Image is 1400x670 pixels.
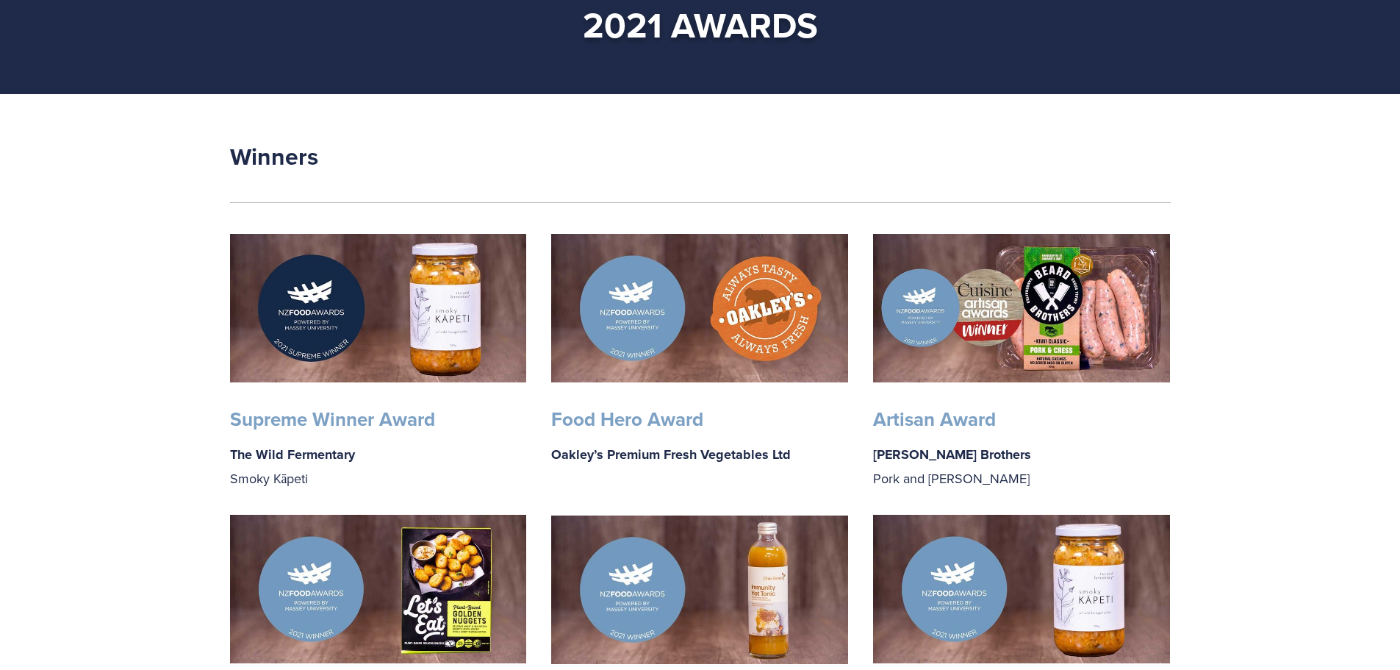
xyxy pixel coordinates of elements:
[230,405,435,433] strong: Supreme Winner Award
[230,445,355,464] strong: The Wild Fermentary
[551,445,791,464] strong: Oakley’s Premium Fresh Vegetables Ltd
[230,443,527,490] p: Smoky Kāpeti
[230,139,318,174] strong: Winners
[873,445,1031,464] strong: [PERSON_NAME] Brothers
[551,405,703,433] strong: Food Hero Award
[873,405,996,433] strong: Artisan Award
[873,443,1170,490] p: Pork and [PERSON_NAME]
